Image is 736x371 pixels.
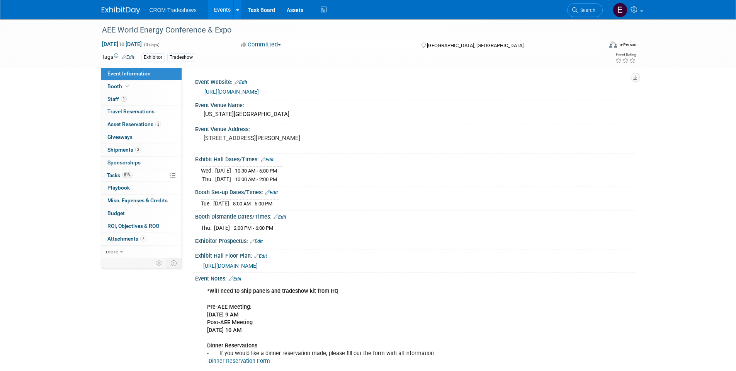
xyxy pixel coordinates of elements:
td: Personalize Event Tab Strip [153,258,166,268]
div: AEE World Energy Conference & Expo [99,23,591,37]
a: Event Information [101,68,182,80]
span: Search [578,7,595,13]
img: ExhibitDay [102,7,140,14]
td: Toggle Event Tabs [166,258,182,268]
div: Event Notes: [195,273,635,283]
div: Event Rating [615,53,636,57]
span: to [118,41,126,47]
div: Exhibit Hall Dates/Times: [195,154,635,164]
span: [DATE] [DATE] [102,41,142,48]
a: Edit [254,253,267,259]
span: 3 [155,121,161,127]
div: Booth Set-up Dates/Times: [195,186,635,197]
i: Booth reservation complete [126,84,129,88]
span: [GEOGRAPHIC_DATA], [GEOGRAPHIC_DATA] [427,43,524,48]
div: Event Venue Address: [195,123,635,133]
a: Attachments7 [101,233,182,245]
img: Format-Inperson.png [609,41,617,48]
div: Tradeshow [167,53,195,62]
td: [DATE] [214,224,230,232]
td: Thu. [201,175,215,183]
button: Committed [238,41,284,49]
a: ROI, Objectives & ROO [101,220,182,233]
td: [DATE] [215,175,231,183]
img: Eden Burleigh [613,3,627,17]
span: 81% [122,172,133,178]
div: Exhibitor Prospectus: [195,235,635,245]
span: more [106,248,118,255]
td: [DATE] [213,200,229,208]
span: Attachments [107,236,146,242]
a: Dinner Reservation Form [209,358,270,364]
div: In-Person [618,42,636,48]
a: Sponsorships [101,157,182,169]
a: [URL][DOMAIN_NAME] [204,89,259,95]
a: Asset Reservations3 [101,118,182,131]
span: 8:00 AM - 5:00 PM [233,201,272,207]
a: more [101,246,182,258]
a: Misc. Expenses & Credits [101,195,182,207]
span: 2:00 PM - 6:00 PM [234,225,273,231]
a: Edit [261,157,274,162]
div: Exhibitor [141,53,165,62]
a: Tasks81% [101,169,182,182]
b: Dinner Reservations [207,342,257,349]
span: Booth [107,83,131,89]
span: Budget [107,210,125,216]
span: Event Information [107,70,151,77]
span: 10:30 AM - 6:00 PM [235,168,277,174]
td: Thu. [201,224,214,232]
span: Staff [107,96,127,102]
div: Event Venue Name: [195,99,635,109]
span: 10:00 AM - 2:00 PM [235,176,277,182]
a: Budget [101,207,182,220]
a: Edit [235,80,247,85]
span: Misc. Expenses & Credits [107,197,168,203]
a: Edit [229,276,241,282]
a: [URL][DOMAIN_NAME] [203,263,258,269]
div: [US_STATE][GEOGRAPHIC_DATA] [201,108,629,120]
b: Post-AEE Meeting [207,319,253,326]
span: 7 [140,236,146,241]
b: *Will need to ship panels and tradeshow kit from HQ Pre-AEE Meeting: [207,288,338,310]
span: CROM Tradeshows [150,7,197,13]
span: Tasks [107,172,133,178]
b: [DATE] 10 AM [207,327,242,333]
a: Shipments2 [101,144,182,156]
td: Tue. [201,200,213,208]
div: Exhibit Hall Floor Plan: [195,250,635,260]
a: Edit [122,55,134,60]
div: Event Format [557,40,637,52]
a: Edit [265,190,278,195]
b: [DATE] 9 AM [207,311,239,318]
span: (3 days) [143,42,160,47]
td: Wed. [201,167,215,175]
span: ROI, Objectives & ROO [107,223,159,229]
a: Booth [101,80,182,93]
span: Asset Reservations [107,121,161,127]
td: [DATE] [215,167,231,175]
div: Booth Dismantle Dates/Times: [195,211,635,221]
a: Edit [274,214,286,220]
a: Edit [250,239,263,244]
span: 2 [135,147,141,152]
span: Shipments [107,147,141,153]
a: Giveaways [101,131,182,144]
a: Travel Reservations [101,106,182,118]
span: Sponsorships [107,159,141,166]
div: Event Website: [195,76,635,86]
pre: [STREET_ADDRESS][PERSON_NAME] [204,135,370,142]
td: Tags [102,53,134,62]
span: Giveaways [107,134,133,140]
span: 1 [121,96,127,102]
a: Staff1 [101,93,182,106]
a: Search [567,3,603,17]
a: Playbook [101,182,182,194]
span: Playbook [107,185,130,191]
span: Travel Reservations [107,108,155,115]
